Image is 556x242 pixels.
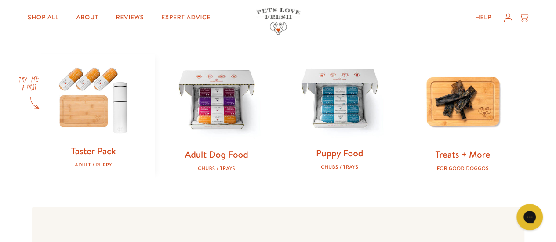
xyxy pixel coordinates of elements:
[46,162,141,168] div: Adult / Puppy
[154,9,218,26] a: Expert Advice
[169,166,264,171] div: Chubs / Trays
[185,148,248,161] a: Adult Dog Food
[256,8,300,35] img: Pets Love Fresh
[415,166,510,171] div: For good doggos
[292,164,387,170] div: Chubs / Trays
[316,147,363,159] a: Puppy Food
[468,9,498,26] a: Help
[69,9,105,26] a: About
[109,9,151,26] a: Reviews
[71,144,116,157] a: Taster Pack
[435,148,490,161] a: Treats + More
[512,201,547,233] iframe: Gorgias live chat messenger
[21,9,65,26] a: Shop All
